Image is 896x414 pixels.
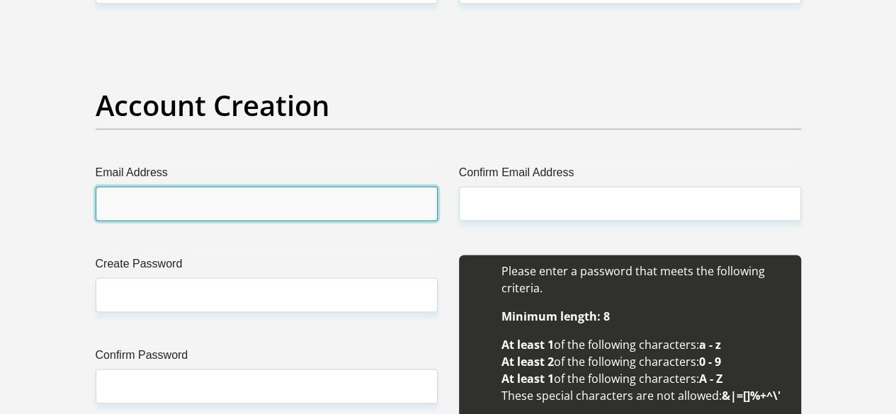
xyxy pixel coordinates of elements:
[699,370,722,386] b: A - Z
[501,308,610,323] b: Minimum length: 8
[96,255,438,277] label: Create Password
[699,336,721,352] b: a - z
[459,186,801,221] input: Confirm Email Address
[501,335,787,352] li: of the following characters:
[96,88,801,122] h2: Account Creation
[501,336,554,352] b: At least 1
[501,262,787,296] li: Please enter a password that meets the following criteria.
[501,386,787,403] li: These special characters are not allowed:
[96,277,438,312] input: Create Password
[501,353,554,369] b: At least 2
[501,352,787,369] li: of the following characters:
[501,370,554,386] b: At least 1
[699,353,721,369] b: 0 - 9
[96,186,438,221] input: Email Address
[96,369,438,403] input: Confirm Password
[96,346,438,369] label: Confirm Password
[722,387,781,403] b: &|=[]%+^\'
[96,163,438,186] label: Email Address
[459,163,801,186] label: Confirm Email Address
[501,369,787,386] li: of the following characters:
